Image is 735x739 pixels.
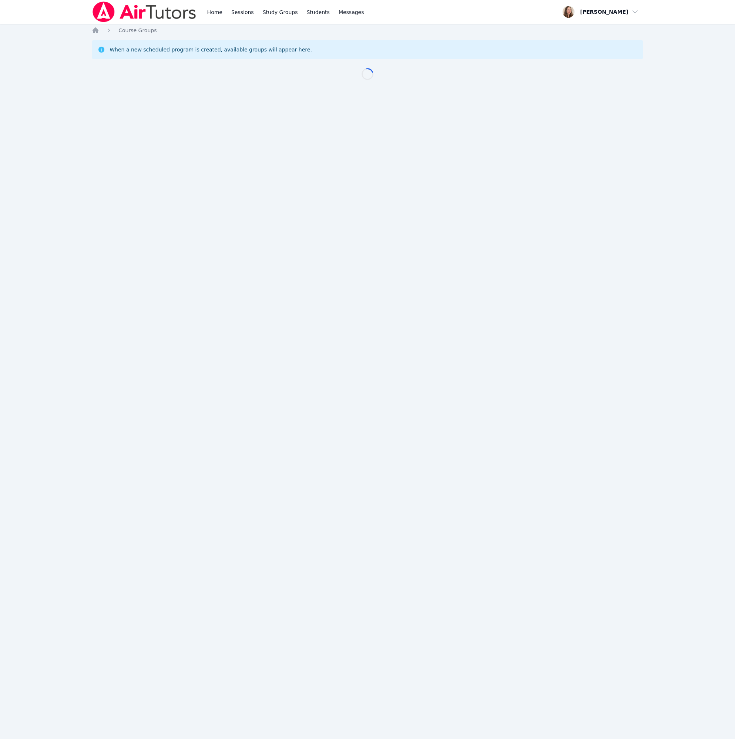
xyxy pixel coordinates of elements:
img: Air Tutors [92,1,197,22]
span: Messages [339,9,364,16]
span: Course Groups [118,27,157,33]
nav: Breadcrumb [92,27,643,34]
div: When a new scheduled program is created, available groups will appear here. [110,46,312,53]
a: Course Groups [118,27,157,34]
